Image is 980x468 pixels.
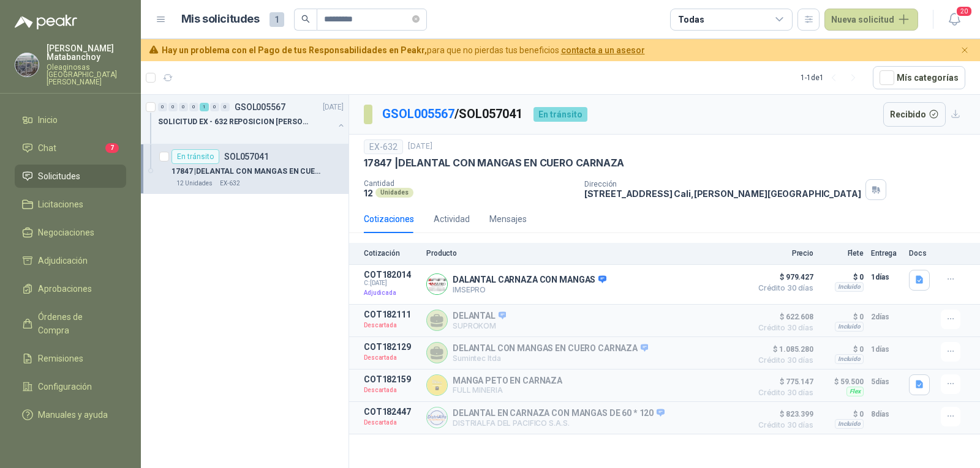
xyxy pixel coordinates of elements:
[364,342,419,352] p: COT182129
[943,9,965,31] button: 20
[15,221,126,244] a: Negociaciones
[453,275,606,286] p: DALANTAL CARNAZA CON MANGAS
[752,270,813,284] span: $ 979.427
[453,418,665,428] p: DISTRIALFA DEL PACIFICO S.A.S.
[426,249,745,258] p: Producto
[38,254,88,267] span: Adjudicación
[752,310,813,324] span: $ 622.608
[871,374,902,389] p: 5 días
[15,165,126,188] a: Solicitudes
[15,15,77,29] img: Logo peakr
[47,44,126,61] p: [PERSON_NAME] Matabanchoy
[364,179,575,188] p: Cantidad
[956,6,973,17] span: 20
[957,43,973,58] button: Cerrar
[821,342,864,357] p: $ 0
[453,354,648,363] p: Sumintec ltda
[752,249,813,258] p: Precio
[821,407,864,422] p: $ 0
[47,64,126,86] p: Oleaginosas [GEOGRAPHIC_DATA][PERSON_NAME]
[883,102,946,127] button: Recibido
[412,15,420,23] span: close-circle
[871,270,902,284] p: 1 días
[561,45,645,55] a: contacta a un asesor
[15,347,126,370] a: Remisiones
[412,13,420,25] span: close-circle
[15,108,126,132] a: Inicio
[752,407,813,422] span: $ 823.399
[871,407,902,422] p: 8 días
[835,354,864,364] div: Incluido
[678,13,704,26] div: Todas
[364,417,419,429] p: Descartada
[38,226,94,239] span: Negociaciones
[873,66,965,89] button: Mís categorías
[15,277,126,300] a: Aprobaciones
[15,193,126,216] a: Licitaciones
[453,408,665,419] p: DELANTAL EN CARNAZA CON MANGAS DE 60 * 120
[382,105,524,124] p: / SOL057041
[38,380,92,393] span: Configuración
[15,136,126,160] a: Chat7
[364,407,419,417] p: COT182447
[15,53,39,76] img: Company Logo
[453,311,506,322] p: DELANTAL
[453,376,562,385] p: MANGA PETO EN CARNAZA
[752,284,813,292] span: Crédito 30 días
[453,321,506,330] p: SUPROKOM
[835,322,864,332] div: Incluido
[162,43,645,57] span: para que no pierdas tus beneficios
[38,169,80,183] span: Solicitudes
[801,68,863,87] div: 1 - 1 de 1
[489,212,527,226] div: Mensajes
[38,141,56,155] span: Chat
[15,375,126,398] a: Configuración
[584,180,861,188] p: Dirección
[269,12,284,27] span: 1
[38,282,92,295] span: Aprobaciones
[427,375,447,395] img: Company Logo
[824,9,918,31] button: Nueva solicitud
[427,407,447,428] img: Company Logo
[453,343,648,354] p: DELANTAL CON MANGAS EN CUERO CARNAZA
[752,357,813,364] span: Crédito 30 días
[752,342,813,357] span: $ 1.085.280
[752,324,813,332] span: Crédito 30 días
[752,389,813,396] span: Crédito 30 días
[364,157,624,169] p: 17847 | DELANTAL CON MANGAS EN CUERO CARNAZA
[909,249,933,258] p: Docs
[821,270,864,284] p: $ 0
[301,15,310,23] span: search
[821,374,864,389] p: $ 59.500
[364,352,419,364] p: Descartada
[453,285,606,294] p: IMSEPRO
[15,403,126,426] a: Manuales y ayuda
[364,374,419,384] p: COT182159
[835,419,864,429] div: Incluido
[871,342,902,357] p: 1 días
[821,249,864,258] p: Flete
[15,305,126,342] a: Órdenes de Compra
[752,374,813,389] span: $ 775.147
[835,282,864,292] div: Incluido
[38,310,115,337] span: Órdenes de Compra
[38,408,108,422] span: Manuales y ayuda
[38,113,58,127] span: Inicio
[871,310,902,324] p: 2 días
[364,384,419,396] p: Descartada
[38,198,83,211] span: Licitaciones
[38,352,83,365] span: Remisiones
[105,143,119,153] span: 7
[181,10,260,28] h1: Mis solicitudes
[434,212,470,226] div: Actividad
[533,107,587,122] div: En tránsito
[584,188,861,199] p: [STREET_ADDRESS] Cali , [PERSON_NAME][GEOGRAPHIC_DATA]
[821,310,864,324] p: $ 0
[15,249,126,272] a: Adjudicación
[453,385,562,395] p: FULL MINERIA
[752,422,813,429] span: Crédito 30 días
[871,249,902,258] p: Entrega
[846,387,864,396] div: Flex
